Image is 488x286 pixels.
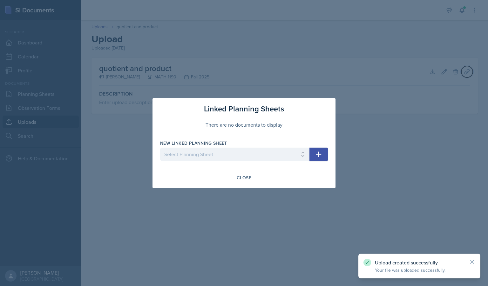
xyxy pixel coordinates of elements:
div: Close [237,175,251,180]
div: There are no documents to display [160,115,328,135]
button: Close [233,172,255,183]
p: Upload created successfully [375,259,464,266]
label: New Linked Planning Sheet [160,140,227,146]
p: Your file was uploaded successfully. [375,267,464,273]
h3: Linked Planning Sheets [204,103,284,115]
